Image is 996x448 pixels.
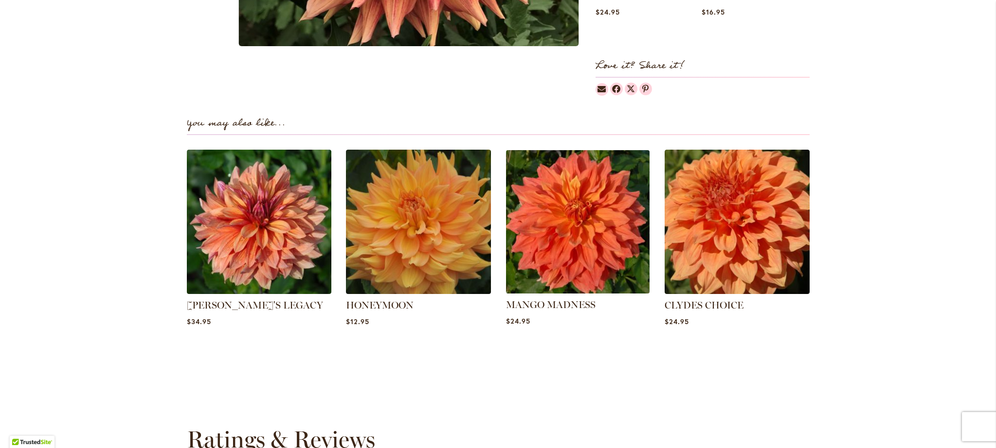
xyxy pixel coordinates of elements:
[346,317,369,326] span: $12.95
[625,83,637,95] a: Dahlias on Twitter
[506,299,596,310] a: MANGO MADNESS
[665,299,743,311] a: CLYDES CHOICE
[506,286,650,295] a: Mango Madness
[596,7,620,17] span: $24.95
[596,58,685,74] strong: Love it? Share it!
[7,414,35,441] iframe: Launch Accessibility Center
[187,115,286,131] strong: You may also like...
[187,317,211,326] span: $34.95
[187,299,323,311] a: [PERSON_NAME]'S LEGACY
[665,287,810,296] a: Clyde's Choice
[506,316,530,326] span: $24.95
[346,150,491,294] img: Honeymoon
[665,150,810,294] img: Clyde's Choice
[502,146,653,297] img: Mango Madness
[346,299,414,311] a: HONEYMOON
[187,287,332,296] a: Andy's Legacy
[702,7,725,17] span: $16.95
[346,287,491,296] a: Honeymoon
[187,150,332,294] img: Andy's Legacy
[665,317,689,326] span: $24.95
[639,83,652,95] a: Dahlias on Pinterest
[610,83,623,95] a: Dahlias on Facebook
